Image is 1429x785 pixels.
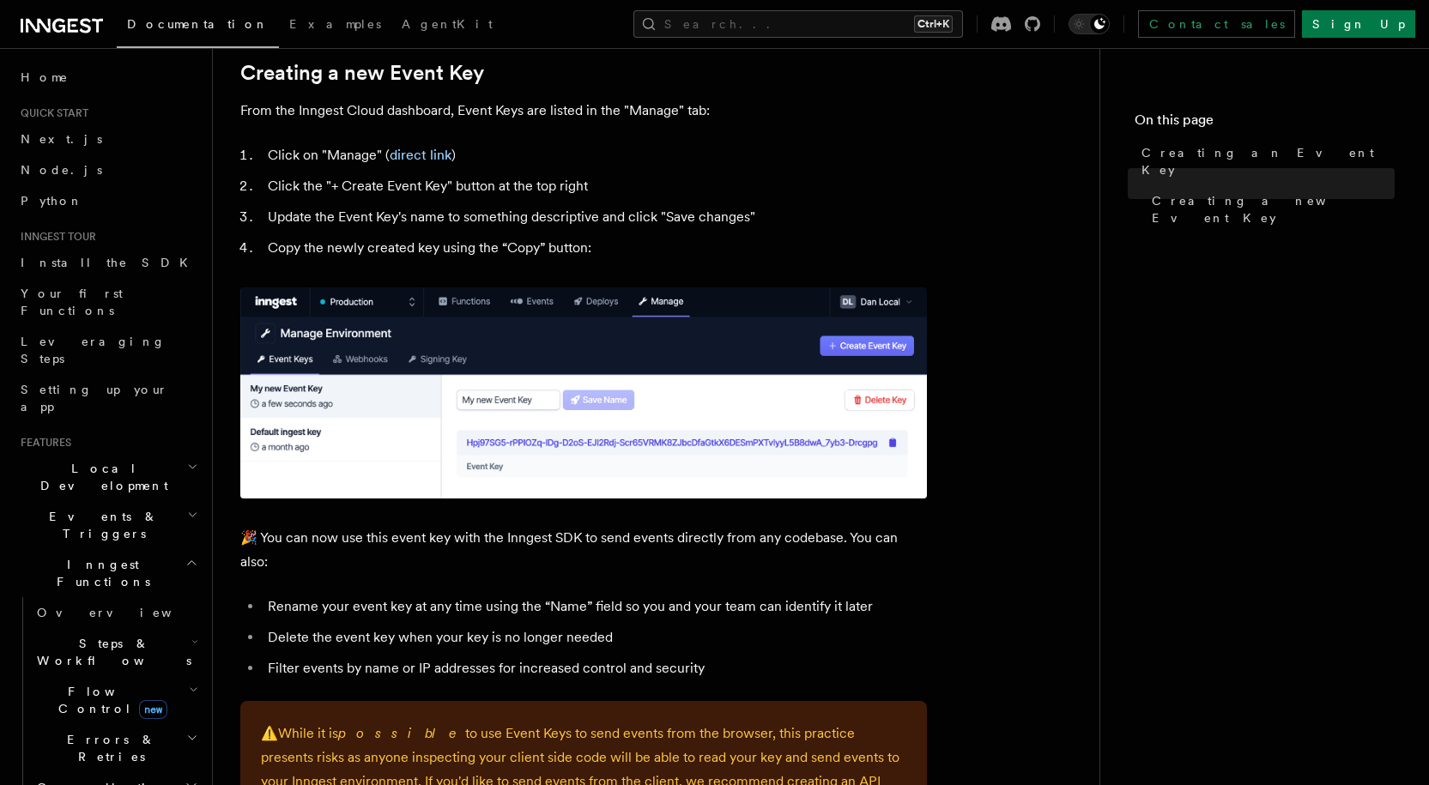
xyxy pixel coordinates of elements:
[14,247,202,278] a: Install the SDK
[21,132,102,146] span: Next.js
[402,17,493,31] span: AgentKit
[139,700,167,719] span: new
[14,549,202,597] button: Inngest Functions
[14,278,202,326] a: Your first Functions
[263,143,927,167] li: Click on "Manage" ( )
[263,236,927,260] li: Copy the newly created key using the “Copy” button:
[1135,110,1395,137] h4: On this page
[21,335,166,365] span: Leveraging Steps
[21,287,123,317] span: Your first Functions
[30,676,202,724] button: Flow Controlnew
[263,595,927,619] li: Rename your event key at any time using the “Name” field so you and your team can identify it later
[14,230,96,244] span: Inngest tour
[21,383,168,414] span: Setting up your app
[1138,10,1295,38] a: Contact sales
[263,625,927,649] li: Delete the event key when your key is no longer needed
[30,731,186,765] span: Errors & Retries
[1302,10,1415,38] a: Sign Up
[21,163,102,177] span: Node.js
[1145,185,1395,233] a: Creating a new Event Key
[21,194,83,208] span: Python
[289,17,381,31] span: Examples
[391,5,503,46] a: AgentKit
[240,99,927,123] p: From the Inngest Cloud dashboard, Event Keys are listed in the "Manage" tab:
[30,628,202,676] button: Steps & Workflows
[14,460,187,494] span: Local Development
[14,106,88,120] span: Quick start
[390,147,451,163] a: direct link
[14,326,202,374] a: Leveraging Steps
[127,17,269,31] span: Documentation
[30,635,191,669] span: Steps & Workflows
[240,287,927,498] img: A newly created Event Key in the Inngest Cloud dashboard
[14,436,71,450] span: Features
[279,5,391,46] a: Examples
[14,453,202,501] button: Local Development
[14,501,202,549] button: Events & Triggers
[21,69,69,86] span: Home
[117,5,279,48] a: Documentation
[240,526,927,574] p: 🎉 You can now use this event key with the Inngest SDK to send events directly from any codebase. ...
[14,374,202,422] a: Setting up your app
[263,174,927,198] li: Click the "+ Create Event Key" button at the top right
[263,205,927,229] li: Update the Event Key's name to something descriptive and click "Save changes"
[633,10,963,38] button: Search...Ctrl+K
[30,683,189,717] span: Flow Control
[914,15,953,33] kbd: Ctrl+K
[14,556,185,590] span: Inngest Functions
[14,124,202,154] a: Next.js
[263,656,927,680] li: Filter events by name or IP addresses for increased control and security
[240,61,484,85] a: Creating a new Event Key
[1069,14,1110,34] button: Toggle dark mode
[1135,137,1395,185] a: Creating an Event Key
[14,185,202,216] a: Python
[21,256,198,269] span: Install the SDK
[338,725,465,741] em: possible
[14,154,202,185] a: Node.js
[261,725,278,741] span: ⚠️
[30,724,202,772] button: Errors & Retries
[30,597,202,628] a: Overview
[37,606,214,619] span: Overview
[14,62,202,93] a: Home
[1152,192,1395,226] span: Creating a new Event Key
[14,508,187,542] span: Events & Triggers
[1141,144,1395,178] span: Creating an Event Key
